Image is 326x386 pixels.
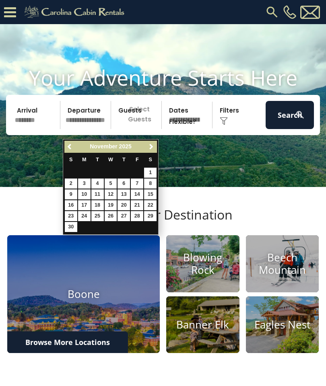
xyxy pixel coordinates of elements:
a: Previous [65,142,75,152]
a: Next [146,142,156,152]
a: 8 [144,179,157,189]
h4: Banner Elk [166,318,239,331]
a: 18 [91,200,104,210]
a: 15 [144,189,157,199]
h1: Your Adventure Starts Here [6,65,320,90]
span: Sunday [69,157,72,162]
a: 17 [78,200,91,210]
h4: Blowing Rock [166,251,239,276]
a: 27 [118,211,130,221]
a: 30 [65,222,77,232]
span: Monday [82,157,87,162]
span: Wednesday [108,157,113,162]
a: 16 [65,200,77,210]
img: Khaki-logo.png [20,4,131,20]
a: 24 [78,211,91,221]
img: search-regular.svg [265,5,279,19]
a: 1 [144,168,157,178]
h4: Beech Mountain [246,251,319,276]
a: 28 [131,211,143,221]
a: Boone [7,235,160,353]
a: 5 [105,179,117,189]
p: Select Guests [113,101,161,129]
h3: Select Your Destination [6,207,320,235]
a: Beech Mountain [246,235,319,292]
a: 13 [118,189,130,199]
a: 26 [105,211,117,221]
span: Previous [67,144,73,150]
a: Browse More Locations [7,331,128,353]
a: 11 [91,189,104,199]
a: 23 [65,211,77,221]
a: 19 [105,200,117,210]
a: 12 [105,189,117,199]
h4: Eagles Nest [246,318,319,331]
a: 10 [78,189,91,199]
a: 4 [91,179,104,189]
a: 6 [118,179,130,189]
a: 14 [131,189,143,199]
a: 3 [78,179,91,189]
a: 22 [144,200,157,210]
button: Search [266,101,314,129]
a: 29 [144,211,157,221]
span: 2025 [119,143,132,150]
span: Thursday [122,157,126,162]
span: Saturday [149,157,152,162]
h4: Boone [7,288,160,300]
a: 9 [65,189,77,199]
a: 7 [131,179,143,189]
img: search-regular-white.png [295,110,305,120]
img: filter--v1.png [220,117,228,125]
a: 20 [118,200,130,210]
a: 25 [91,211,104,221]
a: 2 [65,179,77,189]
span: November [90,143,117,150]
span: Friday [136,157,139,162]
span: Next [148,144,155,150]
a: Eagles Nest [246,296,319,353]
a: 21 [131,200,143,210]
a: [PHONE_NUMBER] [281,5,298,19]
a: Blowing Rock [166,235,239,292]
a: Banner Elk [166,296,239,353]
span: Tuesday [96,157,99,162]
